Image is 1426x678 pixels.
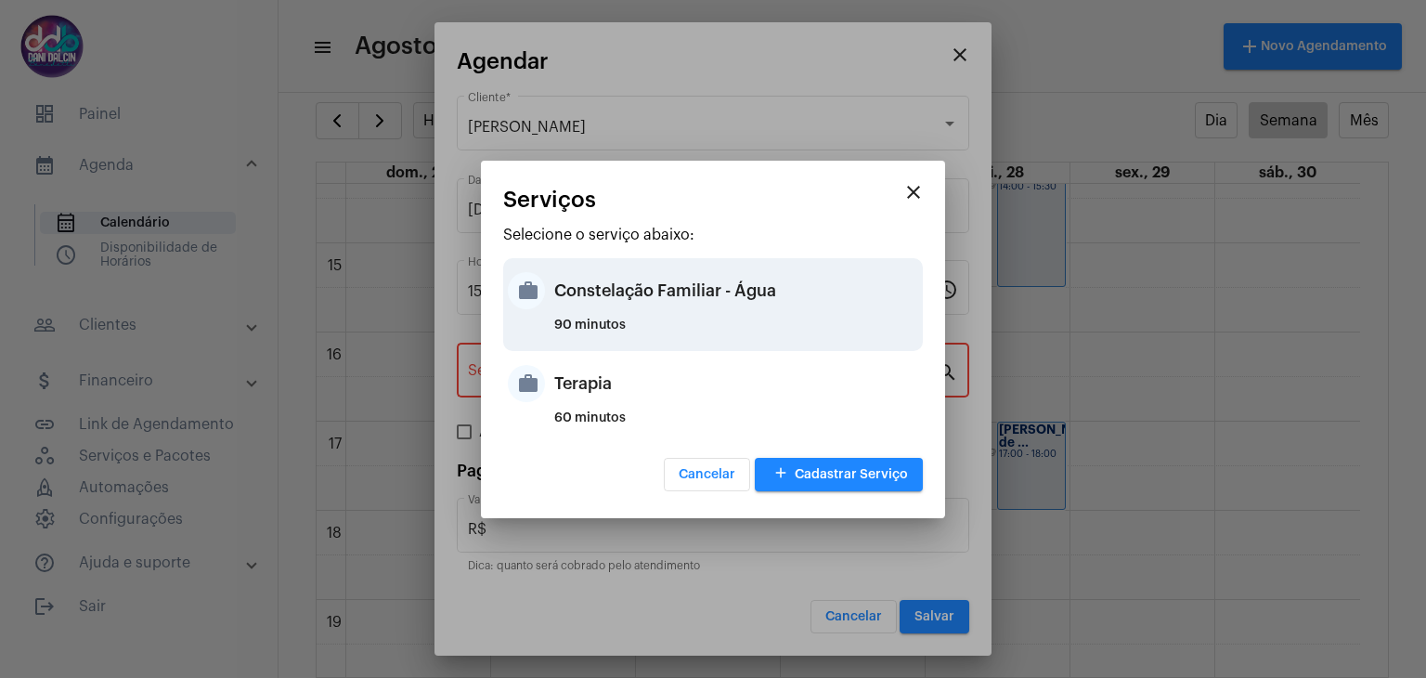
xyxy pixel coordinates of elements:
button: Cancelar [664,458,750,491]
div: Terapia [554,356,918,411]
p: Selecione o serviço abaixo: [503,227,923,243]
div: 90 minutos [554,319,918,346]
span: Serviços [503,188,596,212]
mat-icon: work [508,272,545,309]
mat-icon: close [902,181,925,203]
div: Constelação Familiar - Água [554,263,918,319]
span: Cadastrar Serviço [770,468,908,481]
span: Cancelar [679,468,735,481]
div: 60 minutos [554,411,918,439]
mat-icon: work [508,365,545,402]
button: Cadastrar Serviço [755,458,923,491]
mat-icon: add [770,462,792,487]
